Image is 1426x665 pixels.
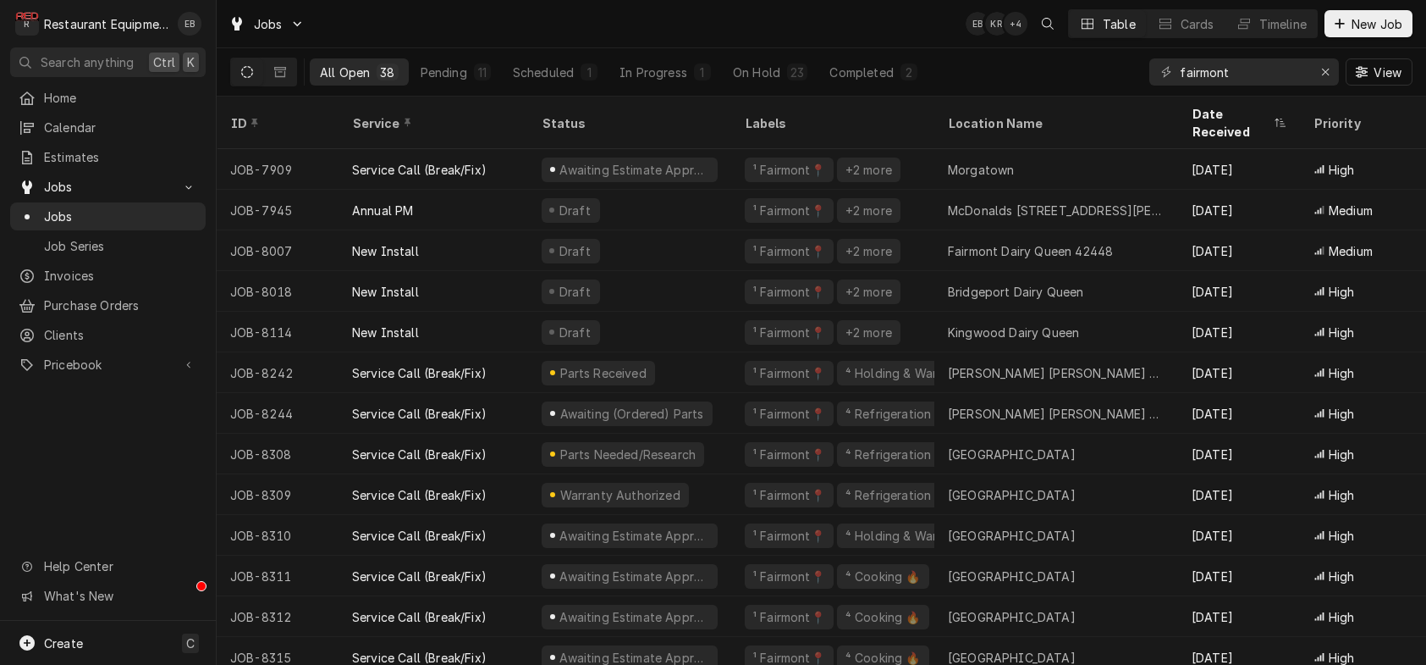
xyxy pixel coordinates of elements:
div: JOB-8311 [217,556,339,596]
div: On Hold [733,64,780,81]
div: ¹ Fairmont📍 [752,486,827,504]
div: Timeline [1259,15,1307,33]
a: Estimates [10,143,206,171]
div: Pending [421,64,467,81]
div: 38 [380,64,394,81]
div: New Install [352,324,419,341]
button: Search anythingCtrlK [10,47,206,77]
div: Service Call (Break/Fix) [352,405,487,423]
a: Go to What's New [10,582,206,610]
div: ¹ Fairmont📍 [752,527,827,545]
div: 23 [790,64,804,81]
a: Go to Jobs [10,173,206,201]
div: JOB-8309 [217,474,339,515]
span: Job Series [44,237,197,255]
div: ¹ Fairmont📍 [752,202,827,219]
div: JOB-7909 [217,149,339,190]
div: +2 more [844,202,894,219]
div: Scheduled [513,64,574,81]
div: Service [352,114,511,132]
span: Jobs [254,15,283,33]
span: Medium [1329,202,1373,219]
span: High [1329,568,1355,585]
a: Home [10,84,206,112]
span: High [1329,405,1355,423]
button: Open search [1034,10,1061,37]
div: 2 [904,64,914,81]
a: Go to Help Center [10,552,206,580]
div: Kelli Robinette's Avatar [985,12,1009,36]
div: Emily Bird's Avatar [966,12,989,36]
input: Keyword search [1180,58,1307,86]
div: Draft [557,283,593,301]
div: New Install [352,242,419,260]
div: ¹ Fairmont📍 [752,364,827,382]
span: Create [44,636,83,651]
div: EB [178,12,201,36]
div: ID [230,114,322,132]
span: Home [44,89,197,107]
div: [DATE] [1178,393,1300,434]
div: [GEOGRAPHIC_DATA] [948,486,1076,504]
div: Draft [557,202,593,219]
div: [GEOGRAPHIC_DATA] [948,568,1076,585]
span: Search anything [41,53,134,71]
div: Date Received [1192,105,1269,141]
div: JOB-8310 [217,515,339,556]
div: Emily Bird's Avatar [178,12,201,36]
span: Jobs [44,208,197,225]
div: Parts Received [558,364,648,382]
div: [PERSON_NAME] [PERSON_NAME] #349 [948,364,1164,382]
span: Pricebook [44,356,172,374]
div: ¹ Fairmont📍 [752,283,827,301]
div: ⁴ Cooking 🔥 [844,568,922,585]
div: ⁴ Refrigeration ❄️ [844,486,951,504]
div: [GEOGRAPHIC_DATA] [948,527,1076,545]
a: Calendar [10,114,206,141]
div: [DATE] [1178,596,1300,637]
div: [DATE] [1178,190,1300,230]
div: Warranty Authorized [558,486,682,504]
div: KR [985,12,1009,36]
div: [DATE] [1178,474,1300,515]
div: Kingwood Dairy Queen [948,324,1079,341]
span: Help Center [44,557,195,575]
div: JOB-8242 [217,352,339,393]
div: ¹ Fairmont📍 [752,242,827,260]
div: ¹ Fairmont📍 [752,405,827,423]
div: Morgatown [948,161,1014,179]
div: [GEOGRAPHIC_DATA] [948,608,1076,626]
a: Clients [10,321,206,349]
div: [DATE] [1178,271,1300,312]
span: Medium [1329,242,1373,260]
div: In Progress [619,64,687,81]
div: Cards [1181,15,1214,33]
div: ⁴ Refrigeration ❄️ [844,446,951,463]
div: Bridgeport Dairy Queen [948,283,1084,301]
div: Awaiting Estimate Approval [558,161,711,179]
div: Awaiting (Ordered) Parts [558,405,705,423]
div: JOB-8308 [217,434,339,474]
div: Table [1103,15,1136,33]
div: +2 more [844,161,894,179]
span: Invoices [44,267,197,285]
div: [GEOGRAPHIC_DATA] [948,446,1076,463]
div: Annual PM [352,202,413,219]
div: Service Call (Break/Fix) [352,364,487,382]
div: Service Call (Break/Fix) [352,608,487,626]
div: Labels [745,114,921,132]
div: 11 [477,64,487,81]
div: [DATE] [1178,149,1300,190]
span: New Job [1348,15,1406,33]
button: View [1346,58,1412,86]
div: JOB-8007 [217,230,339,271]
div: Service Call (Break/Fix) [352,446,487,463]
div: + 4 [1004,12,1027,36]
div: [DATE] [1178,434,1300,474]
a: Invoices [10,262,206,290]
div: Service Call (Break/Fix) [352,161,487,179]
div: 1 [697,64,707,81]
div: ⁴ Holding & Warming ♨️ [844,527,983,545]
span: Estimates [44,148,197,166]
div: ¹ Fairmont📍 [752,324,827,341]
